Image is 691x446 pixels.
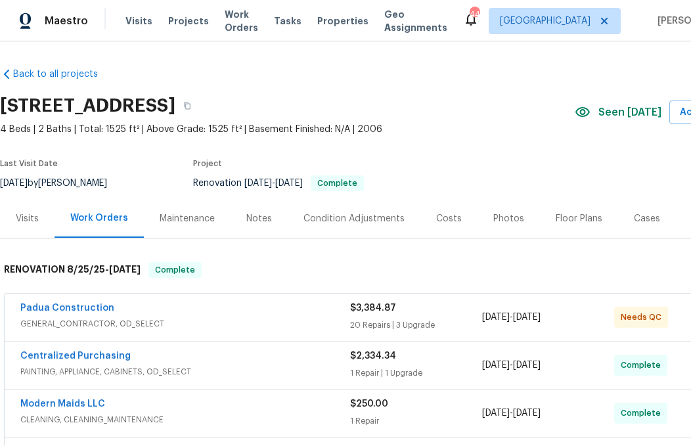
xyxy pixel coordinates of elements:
div: Floor Plans [556,212,602,225]
span: Tasks [274,16,301,26]
span: Work Orders [225,8,258,34]
span: Seen [DATE] [598,106,661,119]
span: $2,334.34 [350,351,396,361]
span: 8/25/25 [67,265,105,274]
div: Notes [246,212,272,225]
span: - [482,407,541,420]
span: Complete [150,263,200,277]
span: Complete [312,179,363,187]
span: Properties [317,14,368,28]
span: CLEANING, CLEANING_MAINTENANCE [20,413,350,426]
span: Maestro [45,14,88,28]
span: [DATE] [482,409,510,418]
a: Centralized Purchasing [20,351,131,361]
div: Costs [436,212,462,225]
div: Condition Adjustments [303,212,405,225]
div: Photos [493,212,524,225]
div: 44 [470,8,479,21]
a: Padua Construction [20,303,114,313]
span: [GEOGRAPHIC_DATA] [500,14,591,28]
span: [DATE] [513,409,541,418]
span: - [67,265,141,274]
span: - [482,359,541,372]
span: [DATE] [513,361,541,370]
a: Modern Maids LLC [20,399,105,409]
span: [DATE] [109,265,141,274]
button: Copy Address [175,94,199,118]
div: Visits [16,212,39,225]
span: - [482,311,541,324]
span: - [244,179,303,188]
div: 1 Repair [350,414,482,428]
span: [DATE] [482,313,510,322]
span: Complete [621,359,666,372]
div: Maintenance [160,212,215,225]
div: Work Orders [70,212,128,225]
h6: RENOVATION [4,262,141,278]
div: 1 Repair | 1 Upgrade [350,367,482,380]
span: Renovation [193,179,364,188]
span: $3,384.87 [350,303,396,313]
span: [DATE] [482,361,510,370]
div: 20 Repairs | 3 Upgrade [350,319,482,332]
span: PAINTING, APPLIANCE, CABINETS, OD_SELECT [20,365,350,378]
span: Visits [125,14,152,28]
span: Needs QC [621,311,667,324]
span: Geo Assignments [384,8,447,34]
span: [DATE] [513,313,541,322]
span: Project [193,160,222,167]
span: Complete [621,407,666,420]
span: Projects [168,14,209,28]
span: $250.00 [350,399,388,409]
span: [DATE] [244,179,272,188]
div: Cases [634,212,660,225]
span: [DATE] [275,179,303,188]
span: GENERAL_CONTRACTOR, OD_SELECT [20,317,350,330]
